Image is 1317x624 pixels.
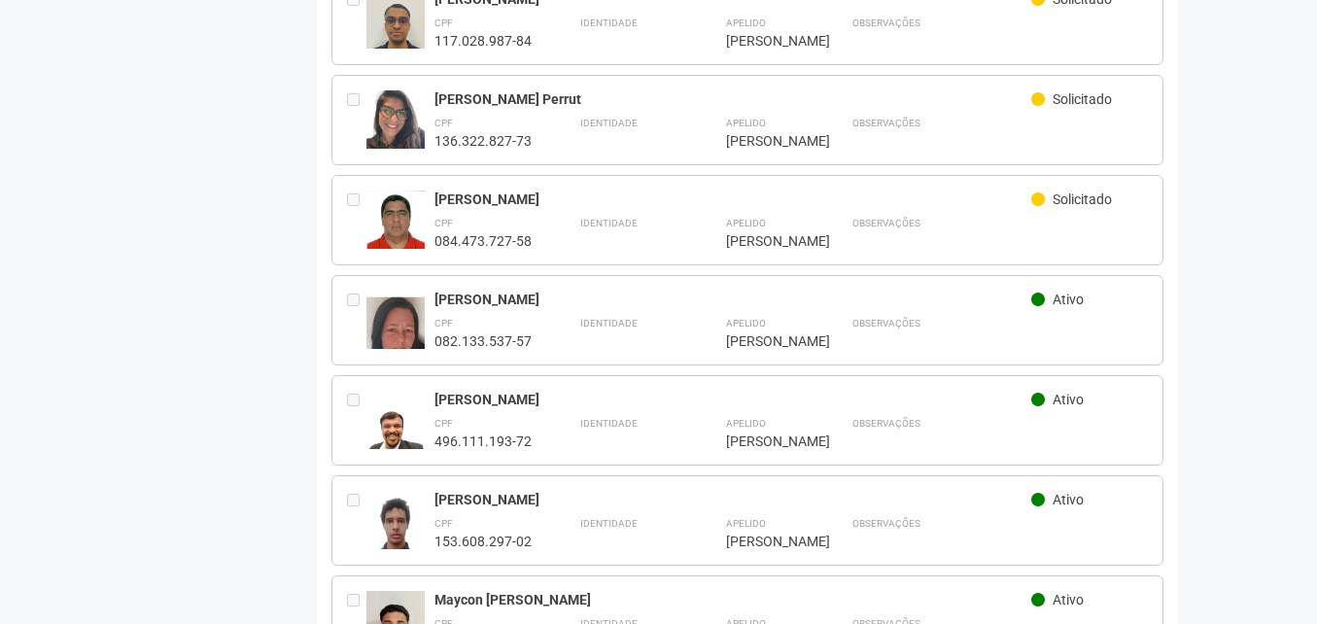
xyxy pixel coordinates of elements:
[726,318,766,329] strong: Apelido
[1053,91,1112,107] span: Solicitado
[347,191,366,250] div: Entre em contato com a Aministração para solicitar o cancelamento ou 2a via
[852,518,920,529] strong: Observações
[852,218,920,228] strong: Observações
[726,232,804,250] div: [PERSON_NAME]
[434,318,453,329] strong: CPF
[852,118,920,128] strong: Observações
[580,318,638,329] strong: Identidade
[434,418,453,429] strong: CPF
[347,90,366,150] div: Entre em contato com a Aministração para solicitar o cancelamento ou 2a via
[434,118,453,128] strong: CPF
[852,17,920,28] strong: Observações
[434,232,532,250] div: 084.473.727-58
[434,191,1032,208] div: [PERSON_NAME]
[580,118,638,128] strong: Identidade
[434,90,1032,108] div: [PERSON_NAME] Perrut
[1053,392,1084,407] span: Ativo
[1053,592,1084,607] span: Ativo
[726,332,804,350] div: [PERSON_NAME]
[726,218,766,228] strong: Apelido
[366,491,425,569] img: user.jpg
[434,332,532,350] div: 082.133.537-57
[347,291,366,350] div: Entre em contato com a Aministração para solicitar o cancelamento ou 2a via
[726,418,766,429] strong: Apelido
[726,17,766,28] strong: Apelido
[580,518,638,529] strong: Identidade
[726,132,804,150] div: [PERSON_NAME]
[726,518,766,529] strong: Apelido
[1053,492,1084,507] span: Ativo
[434,491,1032,508] div: [PERSON_NAME]
[366,391,425,468] img: user.jpg
[580,418,638,429] strong: Identidade
[434,433,532,450] div: 496.111.193-72
[852,418,920,429] strong: Observações
[347,391,366,450] div: Entre em contato com a Aministração para solicitar o cancelamento ou 2a via
[347,491,366,550] div: Entre em contato com a Aministração para solicitar o cancelamento ou 2a via
[434,518,453,529] strong: CPF
[434,17,453,28] strong: CPF
[852,318,920,329] strong: Observações
[366,191,425,266] img: user.jpg
[726,32,804,50] div: [PERSON_NAME]
[434,32,532,50] div: 117.028.987-84
[434,391,1032,408] div: [PERSON_NAME]
[434,132,532,150] div: 136.322.827-73
[726,533,804,550] div: [PERSON_NAME]
[434,533,532,550] div: 153.608.297-02
[1053,292,1084,307] span: Ativo
[580,17,638,28] strong: Identidade
[366,90,425,168] img: user.jpg
[580,218,638,228] strong: Identidade
[434,218,453,228] strong: CPF
[434,291,1032,308] div: [PERSON_NAME]
[1053,191,1112,207] span: Solicitado
[434,591,1032,608] div: Maycon [PERSON_NAME]
[366,291,425,373] img: user.jpg
[726,433,804,450] div: [PERSON_NAME]
[726,118,766,128] strong: Apelido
